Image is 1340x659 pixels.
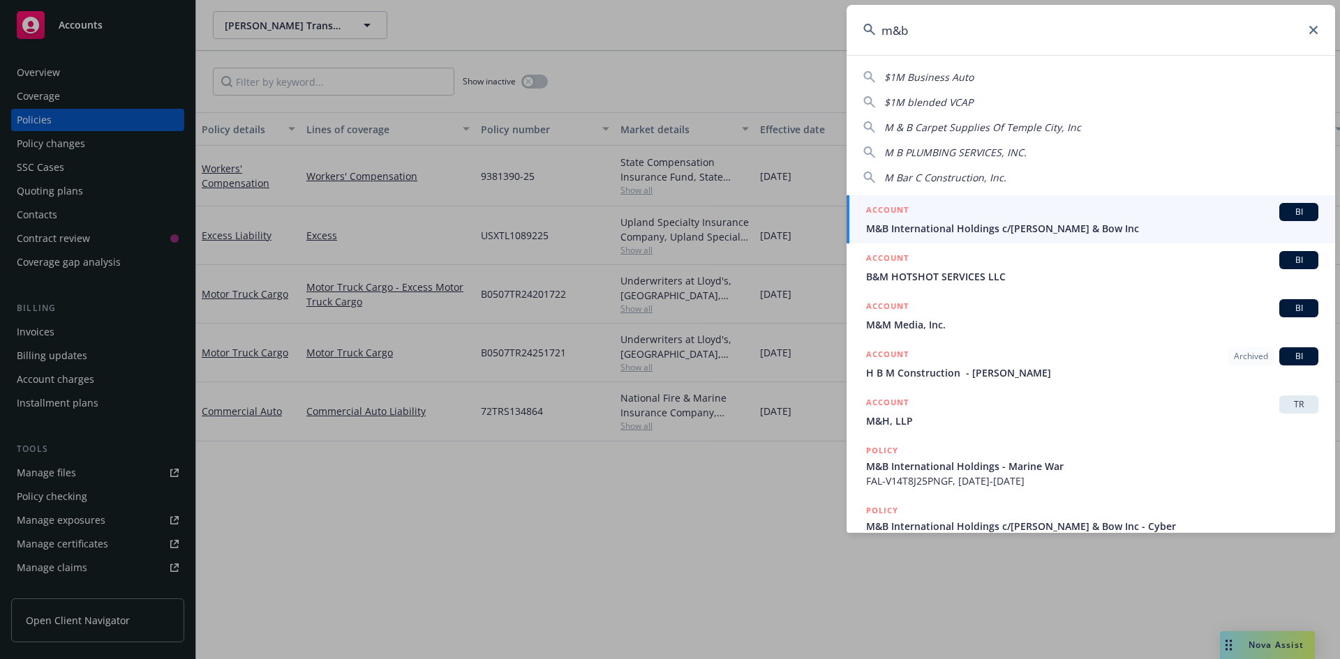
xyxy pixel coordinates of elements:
span: B&M HOTSHOT SERVICES LLC [866,269,1318,284]
span: BI [1285,254,1313,266]
span: FAL-V14T8J25PNGF, [DATE]-[DATE] [866,474,1318,488]
h5: POLICY [866,503,898,517]
span: M&M Media, Inc. [866,317,1318,332]
a: POLICYM&B International Holdings - Marine WarFAL-V14T8J25PNGF, [DATE]-[DATE] [847,436,1335,496]
span: M B PLUMBING SERVICES, INC. [884,146,1027,159]
h5: POLICY [866,444,898,457]
h5: ACCOUNT [866,347,909,364]
a: ACCOUNTBIB&M HOTSHOT SERVICES LLC [847,243,1335,291]
a: ACCOUNTArchivedBIH B M Construction - [PERSON_NAME] [847,340,1335,388]
span: H B M Construction - [PERSON_NAME] [866,365,1318,380]
span: BI [1285,206,1313,218]
a: ACCOUNTBIM&M Media, Inc. [847,291,1335,340]
a: ACCOUNTBIM&B International Holdings c/[PERSON_NAME] & Bow Inc [847,195,1335,243]
a: ACCOUNTTRM&H, LLP [847,388,1335,436]
span: $1M blended VCAP [884,96,973,109]
h5: ACCOUNT [866,299,909,316]
a: POLICYM&B International Holdings c/[PERSON_NAME] & Bow Inc - Cyber [847,496,1335,556]
span: $1M Business Auto [884,70,974,84]
span: M&B International Holdings c/[PERSON_NAME] & Bow Inc - Cyber [866,519,1318,533]
span: BI [1285,350,1313,363]
span: M&H, LLP [866,414,1318,428]
span: M & B Carpet Supplies Of Temple City, Inc [884,121,1081,134]
span: M Bar C Construction, Inc. [884,171,1006,184]
h5: ACCOUNT [866,251,909,268]
span: TR [1285,398,1313,411]
span: Archived [1234,350,1268,363]
span: BI [1285,302,1313,315]
span: M&B International Holdings c/[PERSON_NAME] & Bow Inc [866,221,1318,236]
input: Search... [847,5,1335,55]
h5: ACCOUNT [866,395,909,412]
span: M&B International Holdings - Marine War [866,459,1318,474]
h5: ACCOUNT [866,203,909,220]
